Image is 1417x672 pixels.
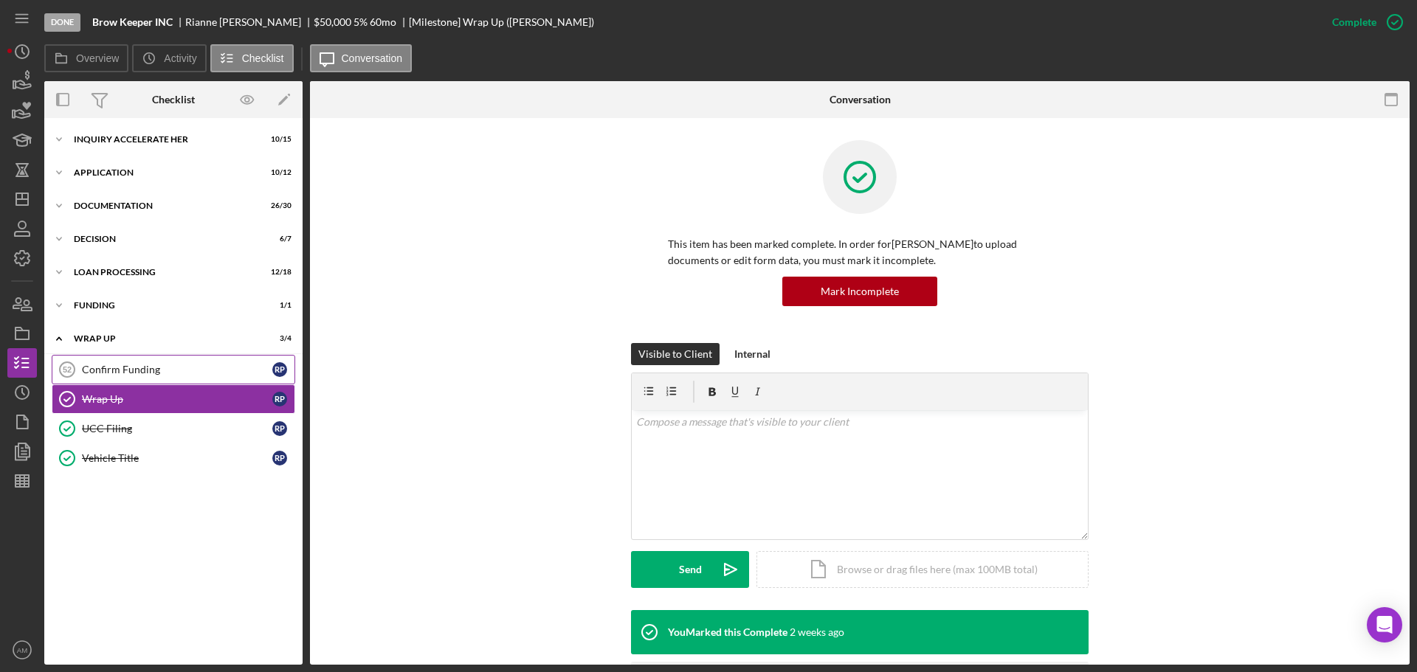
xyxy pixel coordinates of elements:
[631,551,749,588] button: Send
[734,343,770,365] div: Internal
[63,365,72,374] tspan: 52
[82,393,272,405] div: Wrap Up
[74,268,255,277] div: Loan Processing
[265,235,292,243] div: 6 / 7
[265,135,292,144] div: 10 / 15
[631,343,720,365] button: Visible to Client
[52,414,295,443] a: UCC FilingRP
[92,16,173,28] b: Brow Keeper INC
[164,52,196,64] label: Activity
[265,268,292,277] div: 12 / 18
[1317,7,1410,37] button: Complete
[74,201,255,210] div: Documentation
[52,355,295,384] a: 52Confirm FundingRP
[310,44,413,72] button: Conversation
[82,364,272,375] div: Confirm Funding
[17,646,27,654] text: AM
[668,236,1052,269] p: This item has been marked complete. In order for [PERSON_NAME] to upload documents or edit form d...
[132,44,206,72] button: Activity
[1332,7,1376,37] div: Complete
[272,451,287,465] div: R P
[7,635,37,665] button: AM
[152,94,195,105] div: Checklist
[74,168,255,177] div: Application
[409,16,594,28] div: [Milestone] Wrap Up ([PERSON_NAME])
[727,343,778,365] button: Internal
[272,362,287,377] div: R P
[342,52,403,64] label: Conversation
[52,443,295,473] a: Vehicle TitleRP
[76,52,119,64] label: Overview
[44,13,80,32] div: Done
[74,235,255,243] div: Decision
[272,392,287,406] div: R P
[821,277,899,306] div: Mark Incomplete
[74,301,255,310] div: Funding
[679,551,702,588] div: Send
[44,44,128,72] button: Overview
[82,452,272,464] div: Vehicle Title
[314,16,351,28] div: $50,000
[790,626,844,638] time: 2025-09-10 19:17
[1367,607,1402,642] div: Open Intercom Messenger
[74,334,255,343] div: Wrap up
[638,343,712,365] div: Visible to Client
[265,201,292,210] div: 26 / 30
[210,44,294,72] button: Checklist
[272,421,287,436] div: R P
[370,16,396,28] div: 60 mo
[242,52,284,64] label: Checklist
[185,16,314,28] div: Rianne [PERSON_NAME]
[82,423,272,434] div: UCC Filing
[782,277,937,306] button: Mark Incomplete
[668,626,787,638] div: You Marked this Complete
[52,384,295,414] a: Wrap UpRP
[265,301,292,310] div: 1 / 1
[354,16,368,28] div: 5 %
[265,168,292,177] div: 10 / 12
[265,334,292,343] div: 3 / 4
[74,135,255,144] div: Inquiry Accelerate Her
[830,94,891,105] div: Conversation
